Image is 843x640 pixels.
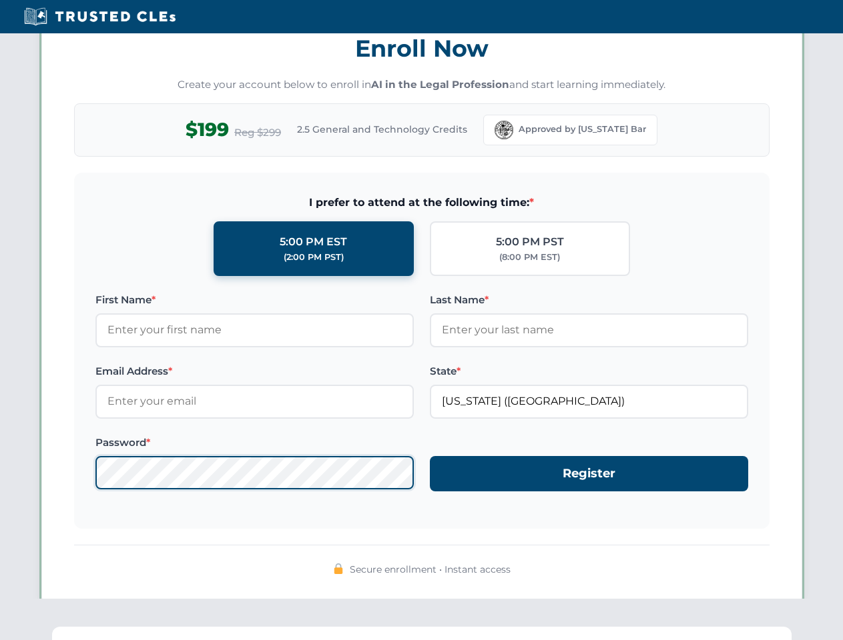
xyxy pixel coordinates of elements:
[280,233,347,251] div: 5:00 PM EST
[430,363,748,379] label: State
[495,121,513,139] img: Florida Bar
[430,313,748,347] input: Enter your last name
[350,562,511,577] span: Secure enrollment • Instant access
[284,251,344,264] div: (2:00 PM PST)
[297,122,467,137] span: 2.5 General and Technology Credits
[20,7,180,27] img: Trusted CLEs
[499,251,560,264] div: (8:00 PM EST)
[186,115,229,145] span: $199
[519,123,646,136] span: Approved by [US_STATE] Bar
[95,385,414,418] input: Enter your email
[95,292,414,308] label: First Name
[496,233,564,251] div: 5:00 PM PST
[371,78,509,91] strong: AI in the Legal Profession
[430,456,748,491] button: Register
[95,363,414,379] label: Email Address
[74,77,770,93] p: Create your account below to enroll in and start learning immediately.
[95,313,414,347] input: Enter your first name
[95,194,748,211] span: I prefer to attend at the following time:
[95,435,414,451] label: Password
[333,563,344,574] img: 🔒
[74,27,770,69] h3: Enroll Now
[430,385,748,418] input: Florida (FL)
[234,125,281,141] span: Reg $299
[430,292,748,308] label: Last Name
